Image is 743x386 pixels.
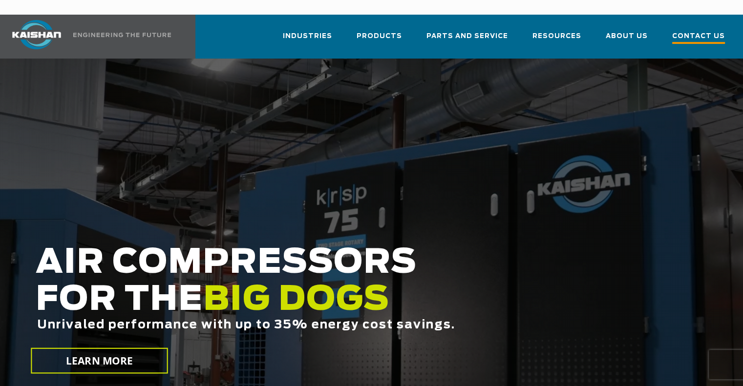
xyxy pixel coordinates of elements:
[283,23,332,57] a: Industries
[66,354,133,368] span: LEARN MORE
[357,23,402,57] a: Products
[606,23,648,57] a: About Us
[426,31,508,42] span: Parts and Service
[283,31,332,42] span: Industries
[426,23,508,57] a: Parts and Service
[37,319,455,331] span: Unrivaled performance with up to 35% energy cost savings.
[31,348,168,374] a: LEARN MORE
[357,31,402,42] span: Products
[606,31,648,42] span: About Us
[36,244,594,362] h2: AIR COMPRESSORS FOR THE
[672,31,725,44] span: Contact Us
[203,284,390,317] span: BIG DOGS
[532,31,581,42] span: Resources
[672,23,725,59] a: Contact Us
[532,23,581,57] a: Resources
[73,33,171,37] img: Engineering the future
